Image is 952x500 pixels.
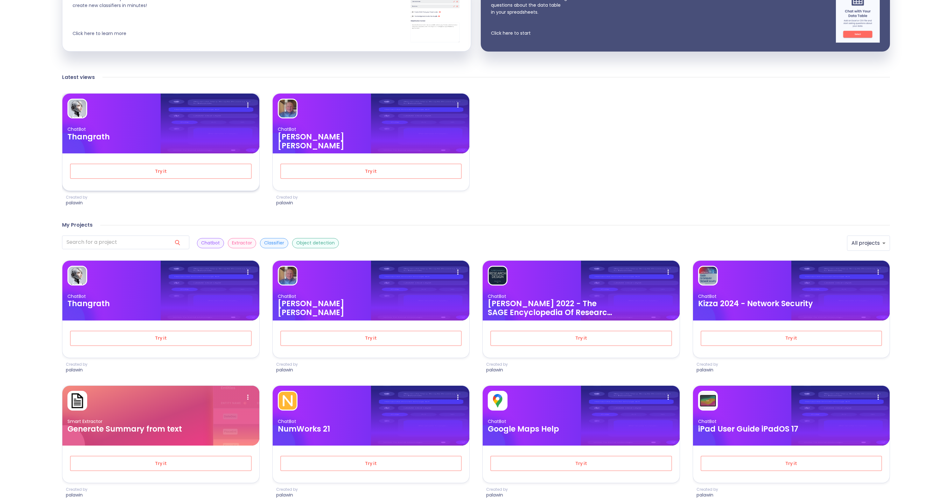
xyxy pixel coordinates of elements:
[278,419,465,425] p: ChatBot
[699,267,717,285] img: card avatar
[278,126,465,132] p: ChatBot
[489,267,507,285] img: card avatar
[698,425,825,433] h3: iPad User Guide iPadOS 17
[67,299,195,308] h3: Thangrath
[66,362,87,367] p: Created by
[280,456,462,471] button: Try it
[202,386,259,483] img: card background
[696,362,718,367] p: Created by
[483,281,525,362] img: card ellipse
[847,236,890,251] div: All projects
[279,100,297,117] img: card avatar
[483,406,525,487] img: card ellipse
[201,240,220,246] p: Chatbot
[70,331,252,346] button: Try it
[276,362,298,367] p: Created by
[490,456,672,471] button: Try it
[62,222,93,228] h4: My Projects
[486,492,508,498] p: palawin
[296,240,335,246] p: Object detection
[67,132,195,141] h3: Thangrath
[66,487,87,492] p: Created by
[276,492,298,498] p: palawin
[273,281,315,362] img: card ellipse
[273,114,315,195] img: card ellipse
[62,114,105,195] img: card ellipse
[62,281,105,362] img: card ellipse
[264,240,284,246] p: Classifier
[711,460,871,468] span: Try it
[81,460,241,468] span: Try it
[232,240,252,246] p: Extractor
[276,195,298,200] p: Created by
[486,487,508,492] p: Created by
[280,331,462,346] button: Try it
[70,456,252,471] button: Try it
[490,331,672,346] button: Try it
[278,299,405,317] h3: Joseph F. Hair, Jr.
[67,126,254,132] p: ChatBot
[66,195,87,200] p: Created by
[66,367,87,373] p: palawin
[501,334,661,342] span: Try it
[693,281,736,362] img: card ellipse
[501,460,661,468] span: Try it
[291,334,451,342] span: Try it
[62,74,95,81] h4: Latest views
[699,392,717,410] img: card avatar
[68,100,86,117] img: card avatar
[67,419,254,425] p: Smart Extractor
[488,299,615,317] h3: Frey 2022 - The SAGE Encyclopedia Of Research Design
[280,164,462,179] button: Try it
[698,419,885,425] p: ChatBot
[696,492,718,498] p: palawin
[81,334,241,342] span: Try it
[488,293,675,299] p: ChatBot
[698,299,825,308] h3: Kizza 2024 - Network Security
[70,164,252,179] button: Try it
[701,331,882,346] button: Try it
[291,460,451,468] span: Try it
[488,425,615,433] h3: Google Maps Help
[68,392,86,410] img: card avatar
[276,367,298,373] p: palawin
[279,392,297,410] img: card avatar
[278,425,405,433] h3: NumWorks 21
[488,419,675,425] p: ChatBot
[279,267,297,285] img: card avatar
[276,200,298,206] p: palawin
[696,487,718,492] p: Created by
[273,406,315,487] img: card ellipse
[276,487,298,492] p: Created by
[698,293,885,299] p: ChatBot
[693,406,736,487] img: card ellipse
[278,132,405,150] h3: Joseph F. Hair, Jr.
[67,425,195,433] h3: Generate Summary from text
[66,492,87,498] p: palawin
[62,406,105,487] img: card ellipse
[291,167,451,175] span: Try it
[489,392,507,410] img: card avatar
[696,367,718,373] p: palawin
[81,167,241,175] span: Try it
[486,367,508,373] p: palawin
[278,293,465,299] p: ChatBot
[68,267,86,285] img: card avatar
[486,362,508,367] p: Created by
[67,293,254,299] p: ChatBot
[701,456,882,471] button: Try it
[62,236,167,249] input: search
[711,334,871,342] span: Try it
[66,200,87,206] p: palawin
